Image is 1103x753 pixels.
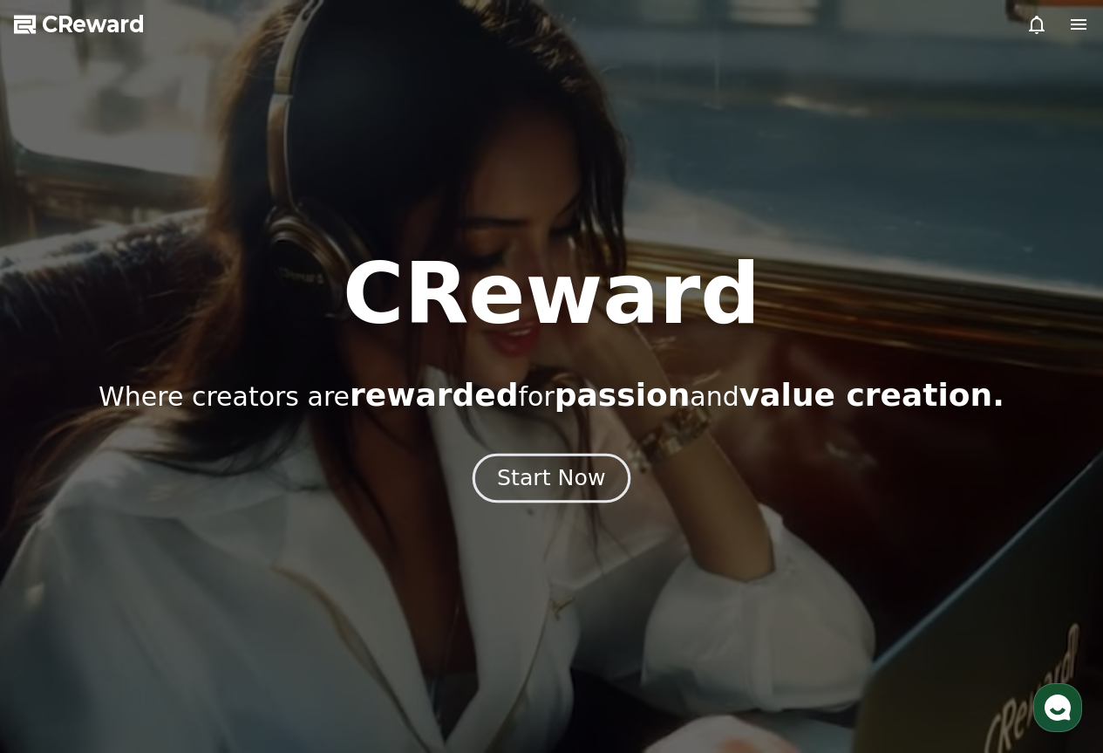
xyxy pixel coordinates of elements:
a: Settings [225,553,335,597]
a: CReward [14,10,145,38]
span: CReward [42,10,145,38]
a: Start Now [476,472,627,489]
p: Where creators are for and [99,378,1004,413]
span: Messages [145,580,196,594]
span: value creation. [739,377,1004,413]
h1: CReward [343,252,760,336]
span: passion [555,377,691,413]
span: Settings [258,579,301,593]
span: Home [44,579,75,593]
div: Start Now [497,463,605,493]
span: rewarded [350,377,518,413]
a: Home [5,553,115,597]
button: Start Now [473,453,630,503]
a: Messages [115,553,225,597]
